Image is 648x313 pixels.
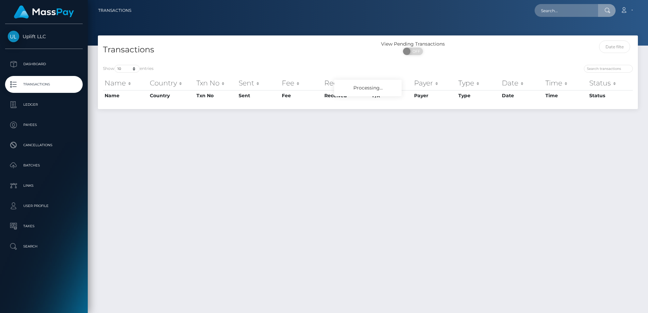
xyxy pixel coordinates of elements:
p: Taxes [8,221,80,231]
div: View Pending Transactions [368,41,458,48]
img: MassPay Logo [14,5,74,19]
th: Txn No [195,90,237,101]
a: Taxes [5,218,83,235]
th: Payer [412,90,457,101]
th: F/X [371,76,412,90]
p: User Profile [8,201,80,211]
p: Ledger [8,100,80,110]
label: Show entries [103,65,154,73]
p: Dashboard [8,59,80,69]
a: Payees [5,116,83,133]
th: Sent [237,76,280,90]
th: Received [323,90,371,101]
a: Transactions [5,76,83,93]
th: Status [588,90,633,101]
th: Txn No [195,76,237,90]
h4: Transactions [103,44,363,56]
select: Showentries [114,65,140,73]
th: Date [500,90,544,101]
th: Date [500,76,544,90]
span: Uplift LLC [5,33,83,40]
th: Status [588,76,633,90]
a: Ledger [5,96,83,113]
input: Date filter [599,41,630,53]
th: Fee [280,90,323,101]
th: Type [457,76,500,90]
p: Payees [8,120,80,130]
a: Search [5,238,83,255]
th: Name [103,76,148,90]
p: Cancellations [8,140,80,150]
th: Type [457,90,500,101]
th: Time [544,76,588,90]
a: Links [5,177,83,194]
th: Sent [237,90,280,101]
img: Uplift LLC [8,31,19,42]
p: Links [8,181,80,191]
a: Cancellations [5,137,83,154]
th: Fee [280,76,323,90]
a: User Profile [5,198,83,214]
a: Transactions [98,3,131,18]
div: Processing... [334,80,402,96]
p: Transactions [8,79,80,89]
span: OFF [407,48,424,55]
a: Batches [5,157,83,174]
th: Time [544,90,588,101]
th: Country [148,76,195,90]
th: Country [148,90,195,101]
th: Name [103,90,148,101]
th: Payer [412,76,457,90]
input: Search... [535,4,598,17]
input: Search transactions [584,65,633,73]
th: Received [323,76,371,90]
p: Batches [8,160,80,171]
a: Dashboard [5,56,83,73]
p: Search [8,241,80,252]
